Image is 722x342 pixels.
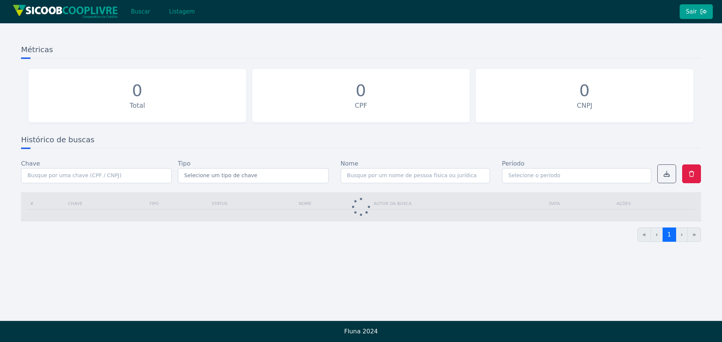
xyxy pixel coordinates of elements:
[132,81,143,101] div: 0
[13,5,118,18] img: img/sicoob_cooplivre.png
[21,134,701,148] h3: Histórico de buscas
[579,81,590,101] div: 0
[162,4,201,19] button: Listagem
[502,168,651,183] input: Selecione o período
[21,44,701,58] h3: Métricas
[502,159,525,168] label: Período
[124,4,156,19] button: Buscar
[680,4,713,19] button: Sair
[344,328,378,335] span: Fluna 2024
[663,227,676,242] a: 1
[479,101,690,110] div: CNPJ
[178,159,191,168] label: Tipo
[341,168,490,183] input: Busque por um nome de pessoa física ou jurídica
[21,168,172,183] input: Busque por uma chave (CPF / CNPJ)
[32,101,243,110] div: Total
[356,81,366,101] div: 0
[341,159,358,168] label: Nome
[21,159,40,168] label: Chave
[256,101,466,110] div: CPF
